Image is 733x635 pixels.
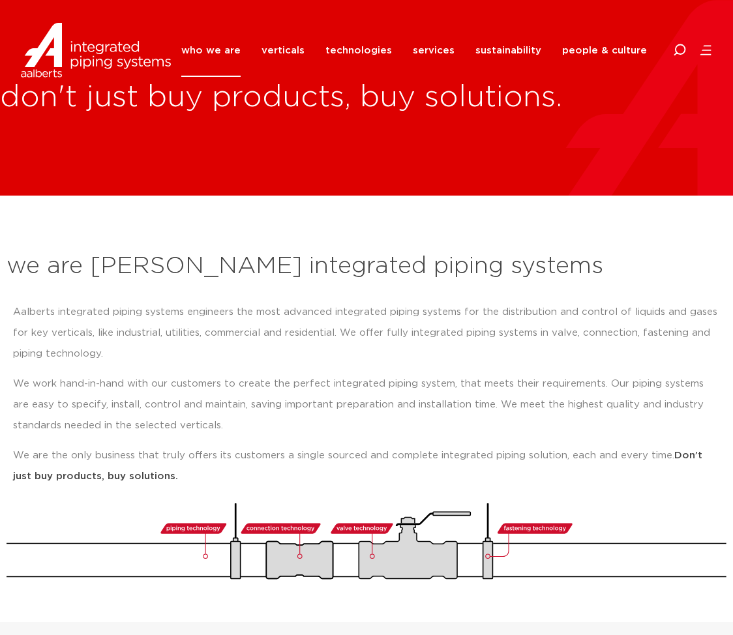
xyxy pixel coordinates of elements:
nav: Menu [181,24,647,77]
p: We are the only business that truly offers its customers a single sourced and complete integrated... [13,445,720,487]
p: Aalberts integrated piping systems engineers the most advanced integrated piping systems for the ... [13,302,720,364]
a: technologies [325,24,392,77]
a: who we are [181,24,241,77]
a: services [413,24,455,77]
p: We work hand-in-hand with our customers to create the perfect integrated piping system, that meet... [13,374,720,436]
a: sustainability [475,24,541,77]
a: people & culture [562,24,647,77]
h2: we are [PERSON_NAME] integrated piping systems [7,251,726,282]
a: verticals [262,24,305,77]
